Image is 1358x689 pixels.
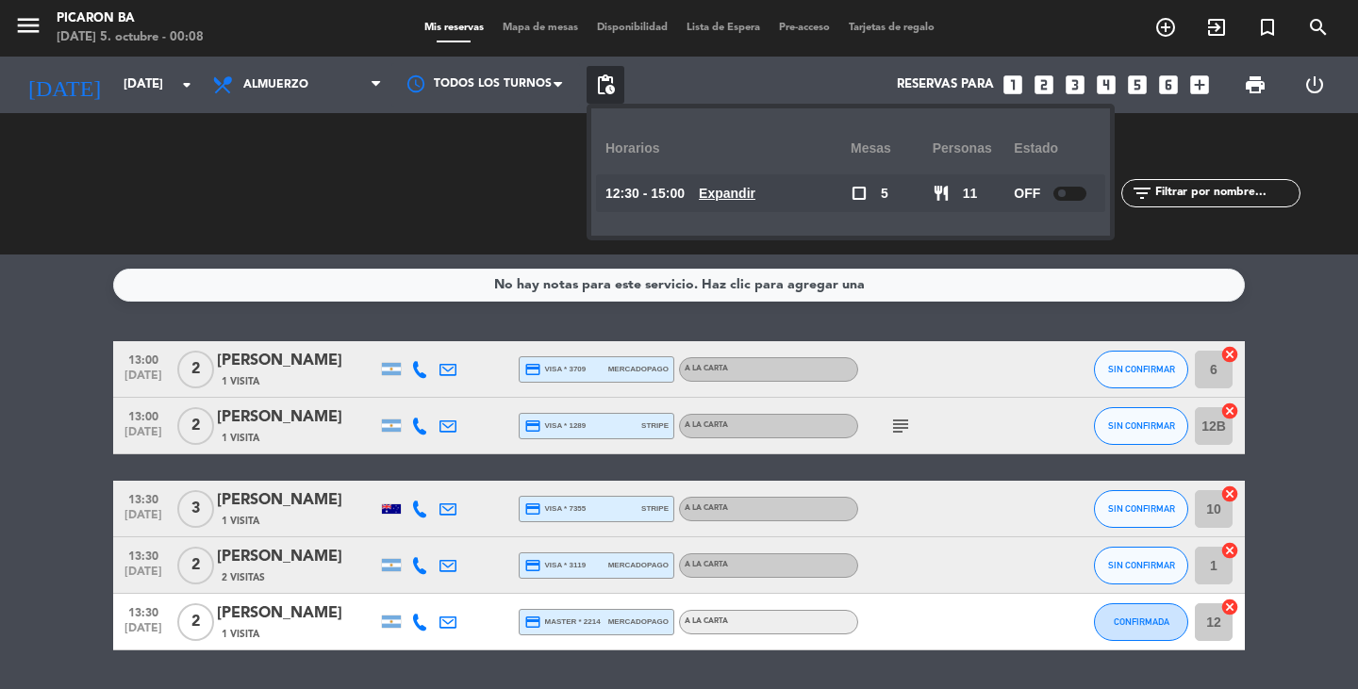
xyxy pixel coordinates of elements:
span: Lista de Espera [677,23,770,33]
i: exit_to_app [1205,16,1228,39]
i: search [1307,16,1330,39]
span: 3 [177,490,214,528]
span: mercadopago [608,559,669,571]
i: cancel [1220,484,1239,503]
span: 1 Visita [222,627,259,642]
span: 2 [177,407,214,445]
i: [DATE] [14,64,114,106]
u: Expandir [699,186,755,201]
span: restaurant [933,185,950,202]
i: turned_in_not [1256,16,1279,39]
span: [DATE] [120,509,167,531]
div: [PERSON_NAME] [217,349,377,373]
i: cancel [1220,598,1239,616]
div: [PERSON_NAME] [217,601,377,626]
i: looks_5 [1125,73,1150,97]
i: power_settings_new [1303,74,1326,96]
div: No hay notas para este servicio. Haz clic para agregar una [494,274,865,296]
span: 2 Visitas [222,570,265,585]
span: Reservas para [897,77,994,92]
span: Mapa de mesas [493,23,588,33]
span: check_box_outline_blank [851,185,868,202]
div: Mesas [851,123,933,174]
span: 1 Visita [222,514,259,529]
span: 2 [177,547,214,584]
span: mercadopago [608,363,669,375]
span: A LA CARTA [685,365,728,372]
span: SIN CONFIRMAR [1108,503,1175,514]
span: A LA CARTA [685,617,728,625]
div: [DATE] 5. octubre - 00:08 [57,28,204,47]
span: Mis reservas [415,23,493,33]
span: 13:00 [120,404,167,426]
span: master * 2214 [524,614,601,631]
span: 1 Visita [222,374,259,389]
span: stripe [641,419,669,432]
span: [DATE] [120,369,167,391]
i: credit_card [524,361,541,378]
div: [PERSON_NAME] [217,545,377,569]
span: SIN CONFIRMAR [1108,420,1175,431]
span: 2 [177,603,214,641]
span: 1 Visita [222,431,259,446]
div: Estado [1014,123,1096,174]
span: visa * 1289 [524,418,586,435]
span: OFF [1014,183,1040,205]
span: [DATE] [120,622,167,644]
i: cancel [1220,541,1239,560]
i: add_box [1187,73,1212,97]
span: pending_actions [594,74,617,96]
i: credit_card [524,500,541,517]
i: looks_two [1032,73,1056,97]
i: credit_card [524,557,541,574]
i: looks_one [1001,73,1025,97]
i: looks_6 [1156,73,1181,97]
i: looks_4 [1094,73,1118,97]
span: 2 [177,351,214,388]
span: 13:00 [120,348,167,369]
span: Tarjetas de regalo [839,23,944,33]
span: 13:30 [120,487,167,509]
div: Horarios [605,123,851,174]
i: arrow_drop_down [175,74,198,96]
span: mercadopago [608,615,669,628]
i: looks_3 [1063,73,1087,97]
span: CONFIRMADA [1114,616,1169,627]
i: cancel [1220,345,1239,364]
span: Almuerzo [243,78,308,91]
span: Pre-acceso [770,23,839,33]
span: 13:30 [120,600,167,622]
span: SIN CONFIRMAR [1108,364,1175,374]
span: visa * 3709 [524,361,586,378]
span: 13:30 [120,544,167,566]
i: credit_card [524,614,541,631]
i: cancel [1220,402,1239,420]
span: visa * 3119 [524,557,586,574]
i: add_circle_outline [1154,16,1177,39]
span: 5 [881,183,888,205]
span: 12:30 - 15:00 [605,183,685,205]
span: A LA CARTA [685,504,728,512]
div: [PERSON_NAME] [217,405,377,430]
span: Disponibilidad [588,23,677,33]
i: subject [889,415,912,437]
span: [DATE] [120,566,167,587]
i: filter_list [1131,182,1153,205]
span: visa * 7355 [524,500,586,517]
div: Picaron BA [57,9,204,28]
span: A LA CARTA [685,421,728,429]
span: 11 [963,183,978,205]
div: [PERSON_NAME] [217,488,377,513]
span: A LA CARTA [685,561,728,568]
span: stripe [641,502,669,515]
input: Filtrar por nombre... [1153,183,1300,204]
span: [DATE] [120,426,167,448]
span: SIN CONFIRMAR [1108,560,1175,570]
i: credit_card [524,418,541,435]
div: LOG OUT [1284,57,1344,113]
i: menu [14,11,42,40]
span: print [1244,74,1267,96]
div: personas [933,123,1015,174]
